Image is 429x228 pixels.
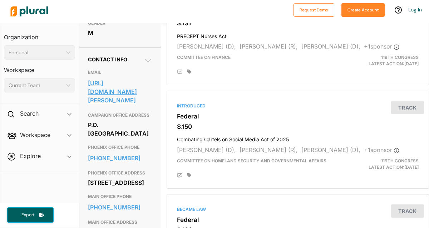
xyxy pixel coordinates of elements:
span: [PERSON_NAME] (D), [301,43,360,50]
span: Contact Info [88,56,127,62]
div: Latest Action: [DATE] [340,54,424,67]
div: Current Team [9,82,63,89]
span: 119th Congress [381,55,419,60]
span: Committee on Finance [177,55,231,60]
div: Introduced [177,103,419,109]
span: [PERSON_NAME] (R), [240,43,298,50]
div: [STREET_ADDRESS] [88,177,152,188]
div: Add Position Statement [177,173,183,178]
h3: MAIN OFFICE ADDRESS [88,218,152,227]
a: [PHONE_NUMBER] [88,153,152,163]
h3: PHOENIX OFFICE PHONE [88,143,152,152]
h3: Federal [177,216,419,223]
button: Request Demo [294,3,334,17]
a: Request Demo [294,6,334,13]
span: [PERSON_NAME] (D), [177,43,236,50]
button: Track [391,204,424,218]
a: [PHONE_NUMBER] [88,202,152,213]
div: M [88,27,152,38]
h3: S.131 [177,20,419,27]
h3: PHOENIX OFFICE ADDRESS [88,169,152,177]
div: Add tags [187,69,191,74]
h2: Search [20,110,39,117]
span: + 1 sponsor [364,43,399,50]
h3: Federal [177,113,419,120]
span: [PERSON_NAME] (R), [240,146,298,153]
h3: Workspace [4,60,75,75]
h3: MAIN OFFICE PHONE [88,192,152,201]
h4: PRECEPT Nurses Act [177,30,419,40]
a: Create Account [341,6,385,13]
h4: Combating Cartels on Social Media Act of 2025 [177,133,419,143]
span: + 1 sponsor [364,146,399,153]
a: [URL][DOMAIN_NAME][PERSON_NAME] [88,78,152,106]
button: Export [7,207,54,223]
a: Log In [408,6,422,13]
div: P.O. [GEOGRAPHIC_DATA] [88,120,152,139]
h3: EMAIL [88,68,152,77]
div: Add tags [187,173,191,178]
span: [PERSON_NAME] (D), [177,146,236,153]
div: Became Law [177,206,419,213]
div: Add Position Statement [177,69,183,75]
span: Export [16,212,39,218]
span: [PERSON_NAME] (D), [301,146,360,153]
div: Latest Action: [DATE] [340,158,424,171]
button: Track [391,101,424,114]
span: 119th Congress [381,158,419,163]
span: Committee on Homeland Security and Governmental Affairs [177,158,326,163]
h3: S.150 [177,123,419,130]
div: Personal [9,49,63,56]
h3: CAMPAIGN OFFICE ADDRESS [88,111,152,120]
h3: Organization [4,27,75,42]
button: Create Account [341,3,385,17]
